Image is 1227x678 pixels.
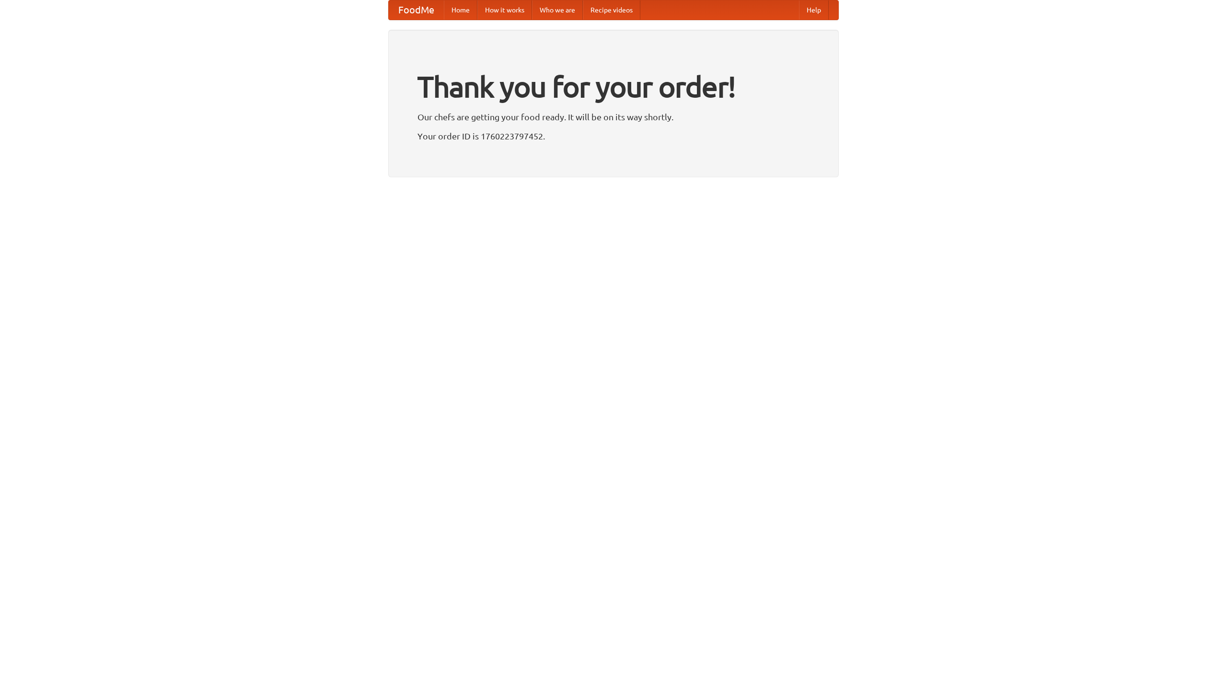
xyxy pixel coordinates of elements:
a: Recipe videos [583,0,640,20]
a: FoodMe [389,0,444,20]
a: Home [444,0,477,20]
a: How it works [477,0,532,20]
h1: Thank you for your order! [417,64,810,110]
a: Who we are [532,0,583,20]
p: Your order ID is 1760223797452. [417,129,810,143]
p: Our chefs are getting your food ready. It will be on its way shortly. [417,110,810,124]
a: Help [799,0,829,20]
